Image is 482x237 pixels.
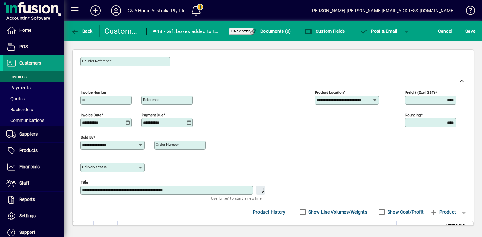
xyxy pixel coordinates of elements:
a: Quotes [3,93,64,104]
div: Customer Invoice [104,26,140,36]
span: Settings [19,213,36,218]
button: Documents (0) [248,25,293,37]
a: Financials [3,159,64,175]
span: Communications [6,118,44,123]
span: Quotes [6,96,25,101]
span: Reports [19,197,35,202]
span: Description [175,225,195,233]
button: Custom Fields [303,25,346,37]
mat-label: Courier Reference [82,59,112,63]
span: GST ($) [418,225,431,233]
span: Payments [6,85,31,90]
button: Post & Email [357,25,400,37]
a: Staff [3,175,64,191]
a: Invoices [3,71,64,82]
span: Customers [19,60,41,66]
span: Supply [265,225,277,233]
span: Support [19,230,35,235]
a: Knowledge Base [461,1,474,22]
mat-label: Freight (excl GST) [405,90,435,94]
button: Product History [250,206,288,218]
button: Add [85,5,106,16]
a: POS [3,39,64,55]
a: Payments [3,82,64,93]
button: Save [464,25,477,37]
button: Profile [106,5,126,16]
mat-label: Delivery status [82,165,107,169]
a: Reports [3,192,64,208]
span: Documents (0) [249,29,291,34]
span: Backorders [6,107,33,112]
app-page-header-button: Back [64,25,100,37]
span: Product [430,207,456,217]
span: Extend excl GST ($) [439,222,465,236]
span: Home [19,28,31,33]
mat-label: Rounding [405,112,421,117]
span: Unposted [231,29,251,33]
a: Suppliers [3,126,64,142]
a: Communications [3,115,64,126]
a: Products [3,143,64,159]
mat-label: Title [81,180,88,184]
span: S [465,29,468,34]
span: Product History [253,207,286,217]
span: P [371,29,374,34]
span: Discount (%) [370,225,392,233]
span: Custom Fields [304,29,345,34]
span: Products [19,148,38,153]
span: Item [121,225,129,233]
button: Back [69,25,94,37]
div: #48 - Gift boxes added to the original order of 24 mugs. [153,26,220,37]
label: Show Cost/Profit [386,209,424,215]
span: Cancel [438,26,452,36]
span: POS [19,44,28,49]
span: Rate excl GST ($) [325,225,354,233]
a: Settings [3,208,64,224]
mat-label: Invoice date [81,112,101,117]
span: Back [71,29,93,34]
span: Financials [19,164,40,169]
mat-label: Invoice number [81,90,106,94]
mat-label: Product location [315,90,344,94]
mat-label: Sold by [81,135,93,139]
button: Cancel [436,25,454,37]
span: Invoices [6,74,27,79]
span: ost & Email [360,29,397,34]
a: Backorders [3,104,64,115]
label: Show Line Volumes/Weights [307,209,367,215]
span: ave [465,26,475,36]
span: Suppliers [19,131,38,136]
mat-label: Order number [156,142,179,147]
mat-label: Payment due [142,112,163,117]
span: Backorder [298,225,315,233]
a: Home [3,22,64,39]
span: Staff [19,180,29,186]
div: [PERSON_NAME] [PERSON_NAME][EMAIL_ADDRESS][DOMAIN_NAME] [310,5,455,16]
button: Product [427,206,459,218]
div: D & A Home Australia Pty Ltd [126,5,186,16]
mat-hint: Use 'Enter' to start a new line [211,195,262,202]
mat-label: Reference [143,97,159,102]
